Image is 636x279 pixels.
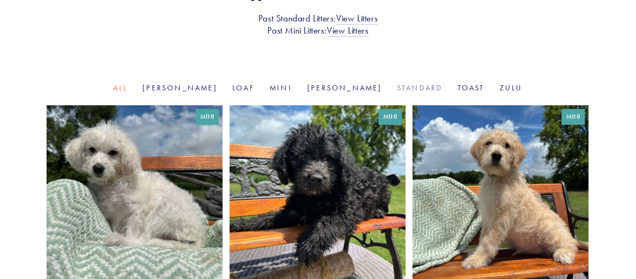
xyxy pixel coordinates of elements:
a: Toast [458,83,485,92]
a: View Litters [327,25,368,37]
a: [PERSON_NAME] [307,83,382,92]
a: Zulu [500,83,523,92]
a: Standard [397,83,443,92]
a: [PERSON_NAME] [142,83,217,92]
a: Mini [270,83,292,92]
a: View Litters [336,13,378,25]
a: Loaf [232,83,255,92]
a: All [113,83,128,92]
h3: Past Standard Litters: Past Mini Litters: [47,12,589,36]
